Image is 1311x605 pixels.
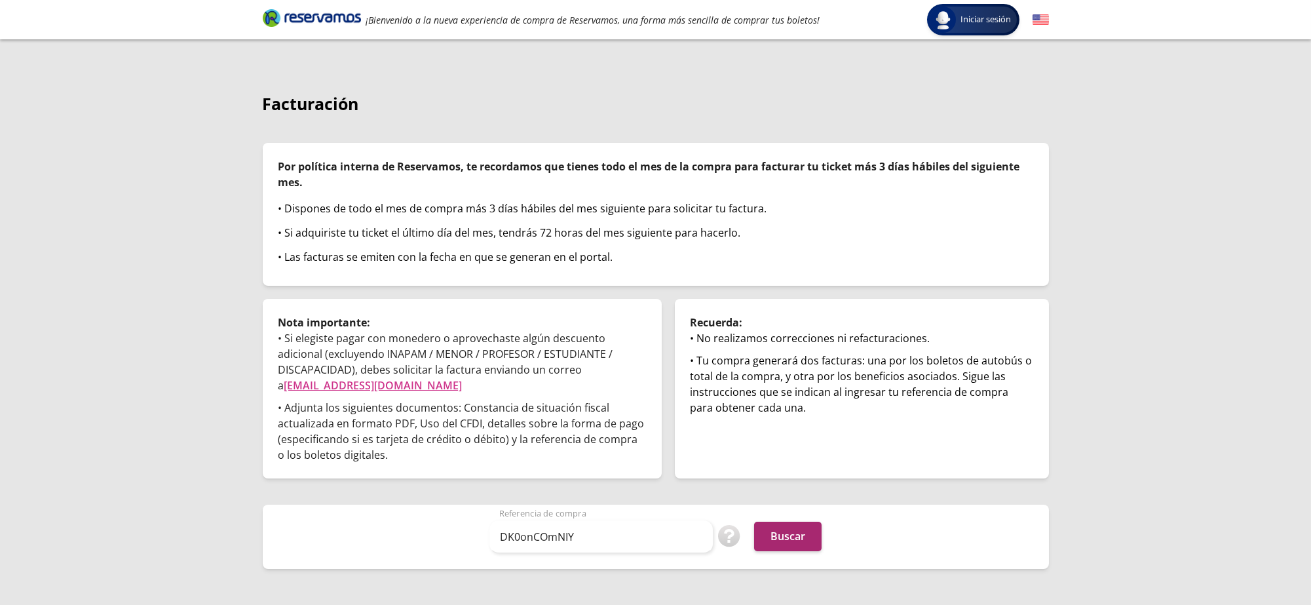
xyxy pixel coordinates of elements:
[691,315,1033,330] p: Recuerda:
[278,159,1033,190] p: Por política interna de Reservamos, te recordamos que tienes todo el mes de la compra para factur...
[366,14,820,26] em: ¡Bienvenido a la nueva experiencia de compra de Reservamos, una forma más sencilla de comprar tus...
[1033,12,1049,28] button: English
[956,13,1017,26] span: Iniciar sesión
[278,400,646,463] p: • Adjunta los siguientes documentos: Constancia de situación fiscal actualizada en formato PDF, U...
[263,8,361,31] a: Brand Logo
[263,92,1049,117] p: Facturación
[284,378,463,393] a: [EMAIL_ADDRESS][DOMAIN_NAME]
[754,522,822,551] button: Buscar
[691,353,1033,416] div: • Tu compra generará dos facturas: una por los boletos de autobús o total de la compra, y otra po...
[263,8,361,28] i: Brand Logo
[278,315,646,330] p: Nota importante:
[278,225,1033,241] div: • Si adquiriste tu ticket el último día del mes, tendrás 72 horas del mes siguiente para hacerlo.
[278,201,1033,216] div: • Dispones de todo el mes de compra más 3 días hábiles del mes siguiente para solicitar tu factura.
[278,330,646,393] p: • Si elegiste pagar con monedero o aprovechaste algún descuento adicional (excluyendo INAPAM / ME...
[278,249,1033,265] div: • Las facturas se emiten con la fecha en que se generan en el portal.
[691,330,1033,346] div: • No realizamos correcciones ni refacturaciones.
